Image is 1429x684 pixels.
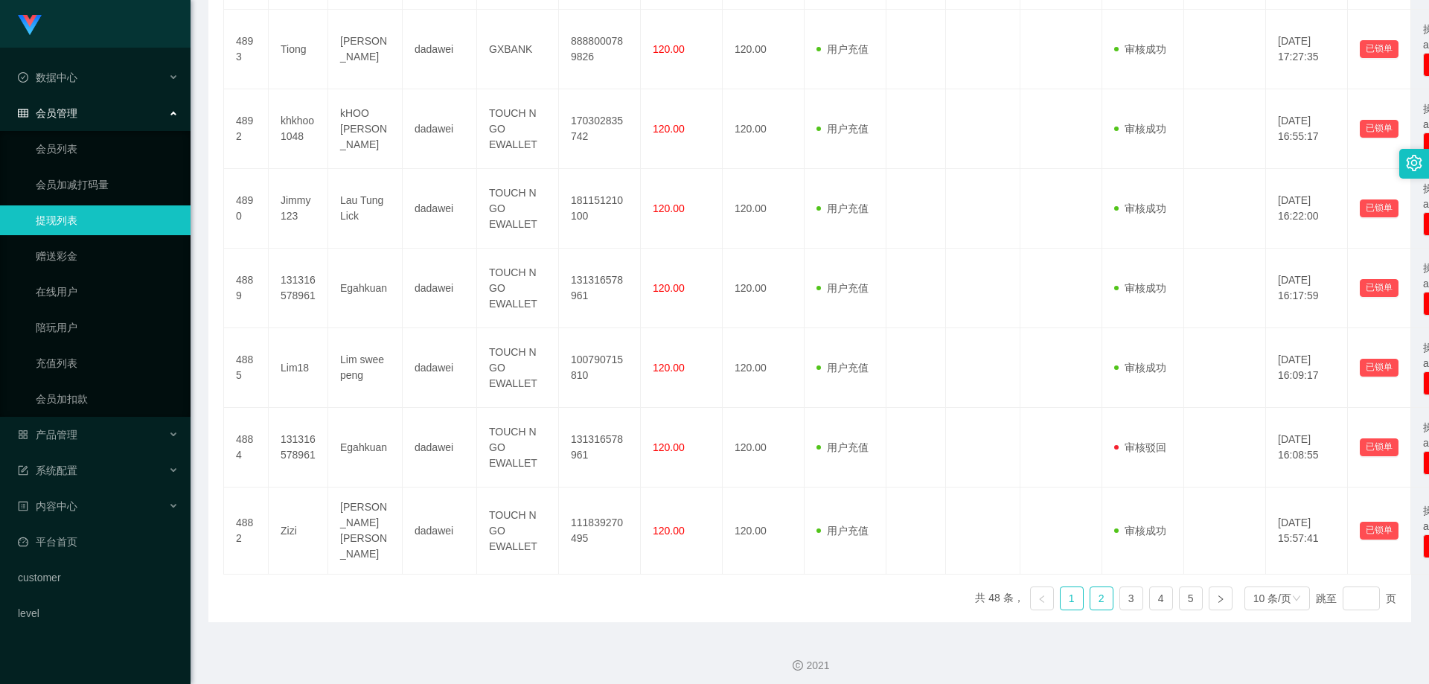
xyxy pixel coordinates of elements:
[328,249,403,328] td: Egahkuan
[36,384,179,414] a: 会员加扣款
[477,89,559,169] td: TOUCH N GO EWALLET
[18,72,28,83] i: 图标: check-circle-o
[18,527,179,557] a: 图标: dashboard平台首页
[328,488,403,575] td: [PERSON_NAME] [PERSON_NAME]
[224,169,269,249] td: 4890
[18,71,77,83] span: 数据中心
[1114,441,1166,453] span: 审核驳回
[1180,587,1202,610] a: 5
[1266,10,1348,89] td: [DATE] 17:27:35
[403,169,477,249] td: dadawei
[1061,587,1083,610] a: 1
[723,408,805,488] td: 120.00
[653,282,685,294] span: 120.00
[18,598,179,628] a: level
[559,488,641,575] td: 111839270495
[1114,43,1166,55] span: 审核成功
[18,563,179,592] a: customer
[1114,123,1166,135] span: 审核成功
[1360,522,1398,540] button: 已锁单
[1360,438,1398,456] button: 已锁单
[36,170,179,199] a: 会员加减打码量
[202,658,1417,674] div: 2021
[1266,169,1348,249] td: [DATE] 16:22:00
[403,408,477,488] td: dadawei
[816,43,869,55] span: 用户充值
[1360,120,1398,138] button: 已锁单
[559,328,641,408] td: 100790715810
[559,89,641,169] td: 170302835742
[36,205,179,235] a: 提现列表
[269,10,328,89] td: Tiong
[816,282,869,294] span: 用户充值
[36,277,179,307] a: 在线用户
[18,501,28,511] i: 图标: profile
[403,249,477,328] td: dadawei
[559,249,641,328] td: 131316578961
[269,328,328,408] td: Lim18
[224,328,269,408] td: 4885
[723,249,805,328] td: 120.00
[1149,586,1173,610] li: 4
[1292,594,1301,604] i: 图标: down
[1090,586,1113,610] li: 2
[1266,249,1348,328] td: [DATE] 16:17:59
[559,408,641,488] td: 131316578961
[36,313,179,342] a: 陪玩用户
[224,89,269,169] td: 4892
[1114,282,1166,294] span: 审核成功
[1114,525,1166,537] span: 审核成功
[224,10,269,89] td: 4893
[224,488,269,575] td: 4882
[403,10,477,89] td: dadawei
[1360,199,1398,217] button: 已锁单
[723,169,805,249] td: 120.00
[1360,359,1398,377] button: 已锁单
[269,169,328,249] td: Jimmy123
[328,89,403,169] td: kHOO [PERSON_NAME]
[18,465,28,476] i: 图标: form
[816,362,869,374] span: 用户充值
[653,123,685,135] span: 120.00
[1030,586,1054,610] li: 上一页
[1266,328,1348,408] td: [DATE] 16:09:17
[269,89,328,169] td: khkhoo1048
[36,348,179,378] a: 充值列表
[328,10,403,89] td: [PERSON_NAME]
[328,408,403,488] td: Egahkuan
[477,488,559,575] td: TOUCH N GO EWALLET
[1038,595,1046,604] i: 图标: left
[723,488,805,575] td: 120.00
[723,10,805,89] td: 120.00
[1114,202,1166,214] span: 审核成功
[653,525,685,537] span: 120.00
[269,408,328,488] td: 131316578961
[1360,279,1398,297] button: 已锁单
[328,328,403,408] td: Lim swee peng
[18,429,28,440] i: 图标: appstore-o
[477,408,559,488] td: TOUCH N GO EWALLET
[269,249,328,328] td: 131316578961
[477,10,559,89] td: GXBANK
[1266,89,1348,169] td: [DATE] 16:55:17
[403,488,477,575] td: dadawei
[653,362,685,374] span: 120.00
[1406,155,1422,171] i: 图标: setting
[1179,586,1203,610] li: 5
[1316,586,1396,610] div: 跳至 页
[1120,587,1142,610] a: 3
[816,525,869,537] span: 用户充值
[403,328,477,408] td: dadawei
[816,441,869,453] span: 用户充值
[723,89,805,169] td: 120.00
[224,249,269,328] td: 4889
[18,429,77,441] span: 产品管理
[653,441,685,453] span: 120.00
[793,660,803,671] i: 图标: copyright
[1360,40,1398,58] button: 已锁单
[18,107,77,119] span: 会员管理
[559,10,641,89] td: 8888000789826
[653,202,685,214] span: 120.00
[224,408,269,488] td: 4884
[403,89,477,169] td: dadawei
